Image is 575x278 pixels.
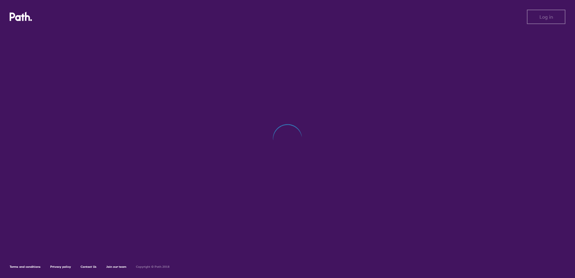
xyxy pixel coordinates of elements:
[106,265,126,269] a: Join our team
[81,265,97,269] a: Contact Us
[50,265,71,269] a: Privacy policy
[136,265,170,269] h6: Copyright © Path 2018
[527,10,565,24] button: Log in
[540,14,553,20] span: Log in
[10,265,41,269] a: Terms and conditions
